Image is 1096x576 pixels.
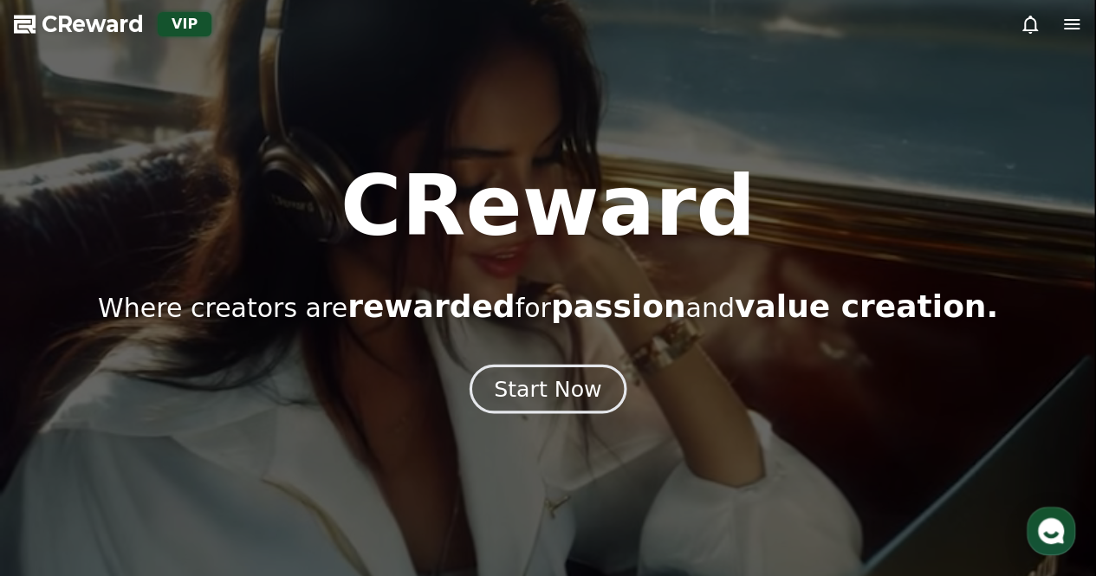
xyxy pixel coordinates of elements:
span: Home [44,458,75,472]
div: VIP [158,12,211,36]
button: Start Now [470,364,626,413]
a: Start Now [473,383,623,399]
p: Where creators are for and [98,289,998,324]
a: Messages [114,432,224,476]
span: passion [551,288,686,324]
span: value creation. [735,288,998,324]
span: Messages [144,459,195,473]
span: CReward [42,10,144,38]
a: Settings [224,432,333,476]
div: Start Now [494,374,601,404]
span: rewarded [347,288,515,324]
h1: CReward [340,165,756,248]
a: Home [5,432,114,476]
span: Settings [256,458,299,472]
a: CReward [14,10,144,38]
